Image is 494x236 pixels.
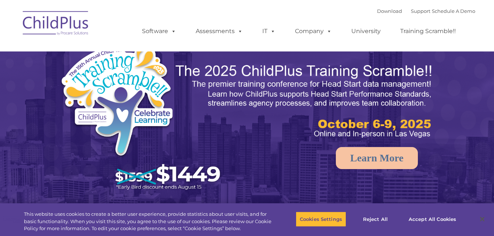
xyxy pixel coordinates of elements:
[432,8,475,14] a: Schedule A Demo
[377,8,402,14] a: Download
[102,49,125,54] span: Last name
[352,211,398,227] button: Reject All
[411,8,430,14] a: Support
[255,24,283,39] a: IT
[393,24,463,39] a: Training Scramble!!
[474,211,490,227] button: Close
[288,24,339,39] a: Company
[102,79,134,84] span: Phone number
[135,24,184,39] a: Software
[188,24,250,39] a: Assessments
[405,211,460,227] button: Accept All Cookies
[296,211,346,227] button: Cookies Settings
[344,24,388,39] a: University
[19,6,93,43] img: ChildPlus by Procare Solutions
[24,211,272,232] div: This website uses cookies to create a better user experience, provide statistics about user visit...
[377,8,475,14] font: |
[336,147,418,169] a: Learn More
